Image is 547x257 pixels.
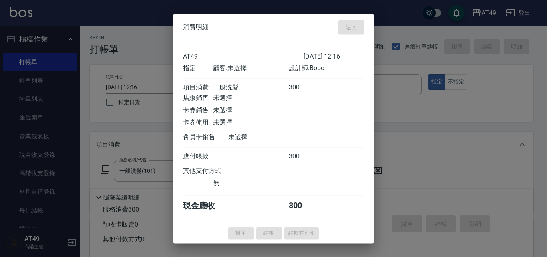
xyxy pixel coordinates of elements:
[183,133,228,142] div: 會員卡銷售
[183,64,213,73] div: 指定
[183,200,228,211] div: 現金應收
[183,94,213,102] div: 店販銷售
[289,152,319,161] div: 300
[183,119,213,127] div: 卡券使用
[183,83,213,92] div: 項目消費
[183,23,209,31] span: 消費明細
[289,64,364,73] div: 設計師: Bobo
[183,152,213,161] div: 應付帳款
[213,119,288,127] div: 未選擇
[304,53,364,60] div: [DATE] 12:16
[213,83,288,92] div: 一般洗髮
[289,83,319,92] div: 300
[183,167,243,175] div: 其他支付方式
[183,106,213,115] div: 卡券銷售
[213,106,288,115] div: 未選擇
[213,64,288,73] div: 顧客: 未選擇
[228,133,304,142] div: 未選擇
[213,179,288,188] div: 無
[289,200,319,211] div: 300
[183,53,304,60] div: AT49
[213,94,288,102] div: 未選擇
